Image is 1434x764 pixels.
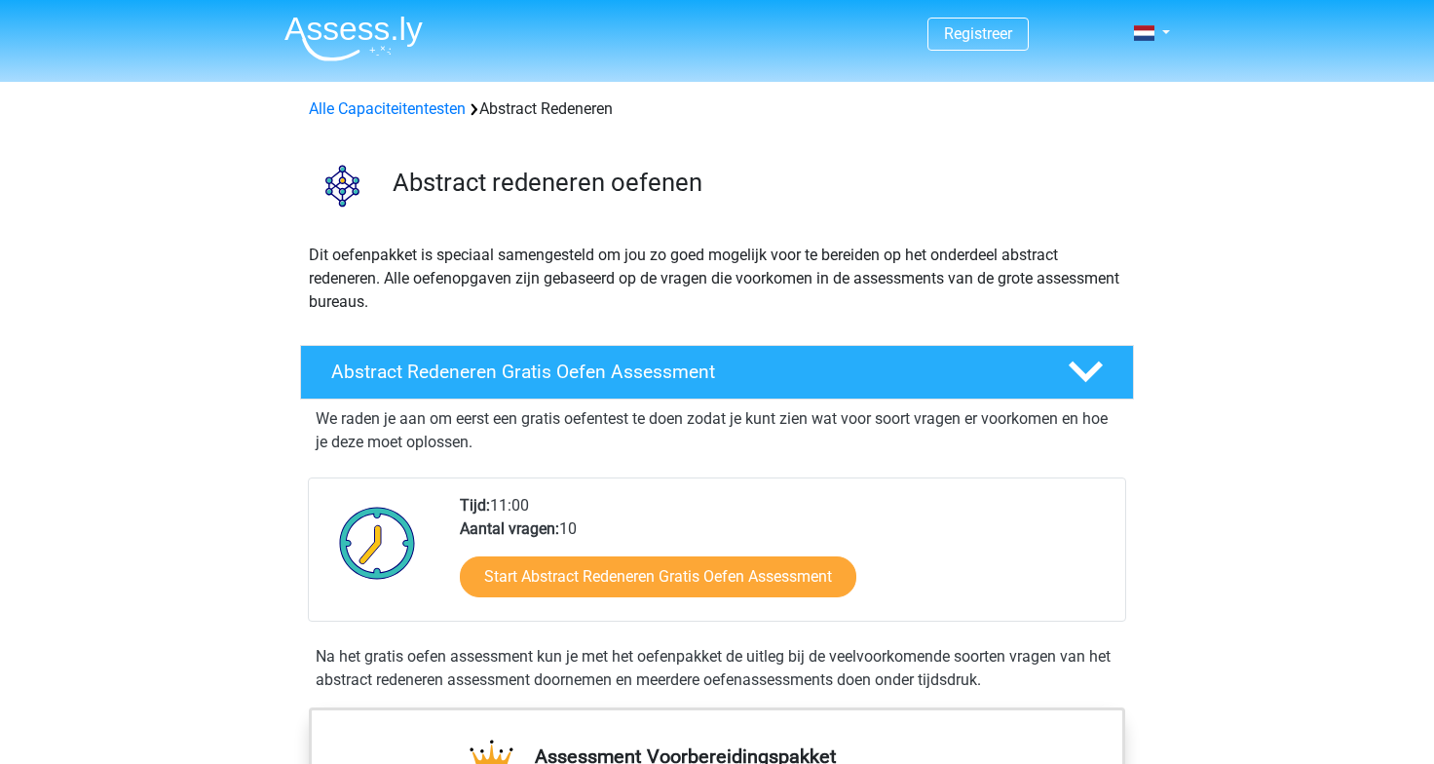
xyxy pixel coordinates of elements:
h3: Abstract redeneren oefenen [393,168,1118,198]
img: abstract redeneren [301,144,384,227]
div: 11:00 10 [445,494,1124,621]
div: Na het gratis oefen assessment kun je met het oefenpakket de uitleg bij de veelvoorkomende soorte... [308,645,1126,692]
img: Assessly [284,16,423,61]
a: Start Abstract Redeneren Gratis Oefen Assessment [460,556,856,597]
a: Alle Capaciteitentesten [309,99,466,118]
div: Abstract Redeneren [301,97,1133,121]
img: Klok [328,494,427,592]
p: We raden je aan om eerst een gratis oefentest te doen zodat je kunt zien wat voor soort vragen er... [316,407,1118,454]
a: Registreer [944,24,1012,43]
a: Abstract Redeneren Gratis Oefen Assessment [292,345,1142,400]
p: Dit oefenpakket is speciaal samengesteld om jou zo goed mogelijk voor te bereiden op het onderdee... [309,244,1125,314]
b: Tijd: [460,496,490,515]
b: Aantal vragen: [460,519,559,538]
h4: Abstract Redeneren Gratis Oefen Assessment [331,361,1037,383]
